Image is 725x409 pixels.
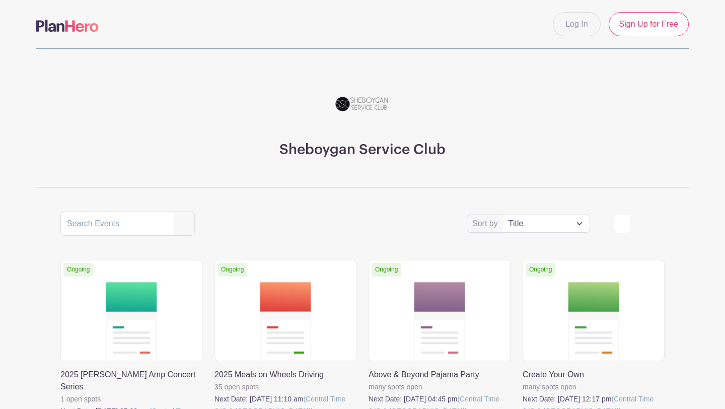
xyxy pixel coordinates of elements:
[60,212,174,236] input: Search Events
[614,215,665,233] div: order and view
[472,218,501,230] label: Sort by
[36,20,99,32] img: logo-507f7623f17ff9eddc593b1ce0a138ce2505c220e1c5a4e2b4648c50719b7d32.svg
[332,73,393,133] img: SSC_Logo_NEW.png
[609,12,689,36] a: Sign Up for Free
[279,142,446,159] h3: Sheboygan Service Club
[553,12,600,36] a: Log In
